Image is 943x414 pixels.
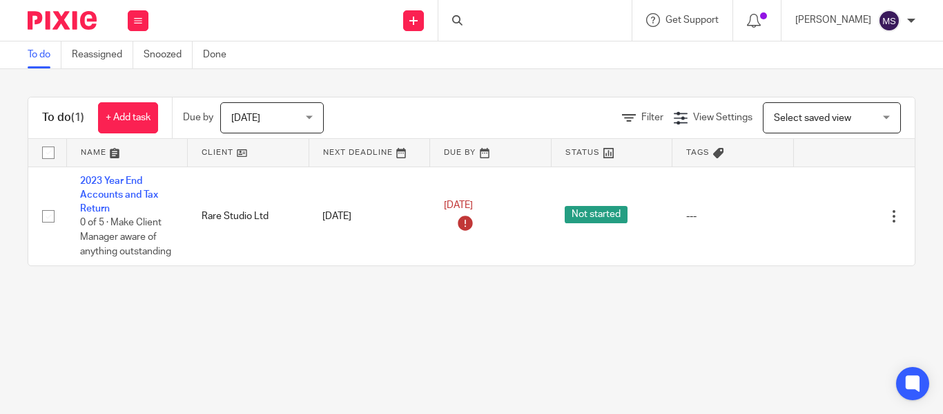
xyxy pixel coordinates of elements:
[203,41,237,68] a: Done
[42,111,84,125] h1: To do
[28,11,97,30] img: Pixie
[444,200,473,210] span: [DATE]
[231,113,260,123] span: [DATE]
[144,41,193,68] a: Snoozed
[183,111,213,124] p: Due by
[565,206,628,223] span: Not started
[795,13,871,27] p: [PERSON_NAME]
[686,149,710,156] span: Tags
[80,176,158,214] a: 2023 Year End Accounts and Tax Return
[72,41,133,68] a: Reassigned
[71,112,84,123] span: (1)
[665,15,719,25] span: Get Support
[309,167,430,265] td: [DATE]
[98,102,158,133] a: + Add task
[693,113,752,122] span: View Settings
[878,10,900,32] img: svg%3E
[28,41,61,68] a: To do
[641,113,663,122] span: Filter
[686,209,780,223] div: ---
[774,113,851,123] span: Select saved view
[188,167,309,265] td: Rare Studio Ltd
[80,218,171,256] span: 0 of 5 · Make Client Manager aware of anything outstanding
